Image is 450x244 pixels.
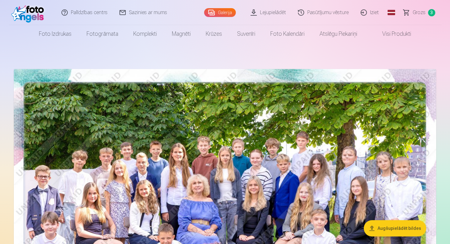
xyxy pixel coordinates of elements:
a: Galerija [204,8,236,17]
a: Magnēti [164,25,198,43]
img: /fa1 [11,3,47,23]
a: Atslēgu piekariņi [312,25,365,43]
a: Fotogrāmata [79,25,126,43]
span: 3 [428,9,435,16]
a: Suvenīri [230,25,263,43]
a: Visi produkti [365,25,419,43]
button: Augšupielādēt bildes [364,220,426,236]
a: Foto izdrukas [31,25,79,43]
a: Komplekti [126,25,164,43]
a: Krūzes [198,25,230,43]
span: Grozs [413,9,426,16]
a: Foto kalendāri [263,25,312,43]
